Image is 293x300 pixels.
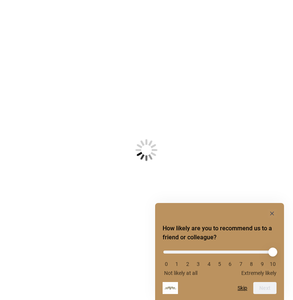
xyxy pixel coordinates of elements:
[205,261,213,267] li: 4
[248,261,255,267] li: 8
[163,261,170,267] li: 0
[194,261,202,267] li: 3
[163,245,277,276] div: How likely are you to recommend us to a friend or colleague? Select an option from 0 to 10, with ...
[269,261,277,267] li: 10
[259,261,266,267] li: 9
[237,261,245,267] li: 7
[184,261,191,267] li: 2
[241,270,277,276] span: Extremely likely
[173,261,181,267] li: 1
[226,261,234,267] li: 6
[99,102,194,198] img: Loading
[164,270,197,276] span: Not likely at all
[268,209,277,218] button: Hide survey
[163,209,277,294] div: How likely are you to recommend us to a friend or colleague? Select an option from 0 to 10, with ...
[216,261,223,267] li: 5
[238,285,247,291] button: Skip
[163,224,277,242] h2: How likely are you to recommend us to a friend or colleague? Select an option from 0 to 10, with ...
[253,282,277,294] button: Next question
